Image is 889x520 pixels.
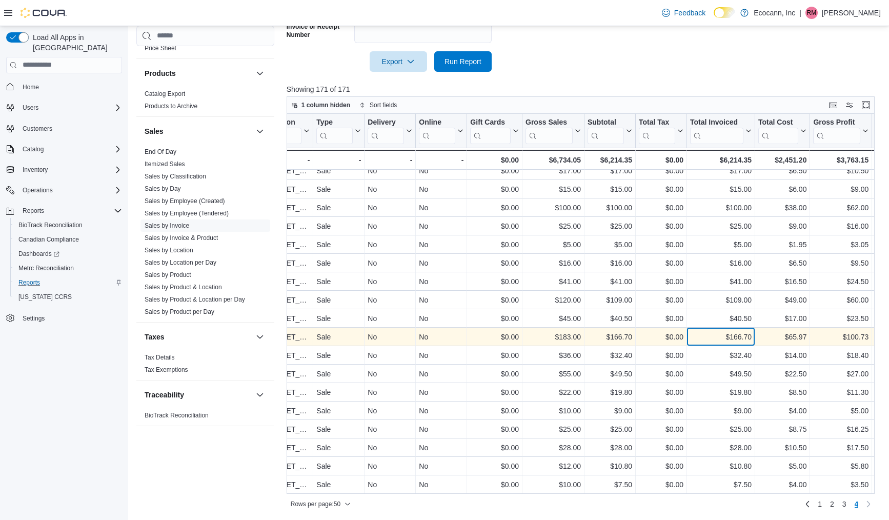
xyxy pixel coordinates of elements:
div: $183.00 [526,331,581,343]
div: $100.00 [526,202,581,214]
span: Inventory [23,166,48,174]
button: Products [145,68,252,78]
button: Operations [18,184,57,196]
a: Price Sheet [145,45,176,52]
div: Sale [316,331,361,343]
div: $41.00 [526,275,581,288]
div: $0.00 [470,154,519,166]
div: $16.00 [588,257,632,269]
div: [STREET_ADDRESS] [265,349,310,362]
button: Gross Sales [526,117,581,144]
button: Reports [18,205,48,217]
button: Canadian Compliance [10,232,126,247]
span: BioTrack Reconciliation [18,221,83,229]
div: Gross Profit [813,117,860,144]
div: Sale [316,183,361,195]
div: No [419,257,463,269]
div: $166.70 [690,331,752,343]
button: Home [2,79,126,94]
div: $60.00 [813,294,868,306]
span: Rows per page : 50 [291,500,340,508]
nav: Complex example [6,75,122,352]
div: $0.00 [639,238,683,251]
a: Sales by Invoice & Product [145,234,218,242]
button: Export [370,51,427,72]
div: $49.50 [588,368,632,380]
span: Reports [14,276,122,289]
div: [STREET_ADDRESS] [265,312,310,325]
div: $9.00 [813,183,868,195]
div: Sale [316,312,361,325]
div: Gift Cards [470,117,511,127]
span: 3 [842,499,846,509]
div: No [419,238,463,251]
a: Tax Details [145,354,175,361]
div: - [265,154,310,166]
div: Sale [316,275,361,288]
span: Dashboards [18,250,59,258]
div: Gift Card Sales [470,117,511,144]
button: Taxes [145,332,252,342]
div: No [419,294,463,306]
a: [US_STATE] CCRS [14,291,76,303]
h3: Traceability [145,390,184,400]
span: Reports [23,207,44,215]
span: Canadian Compliance [18,235,79,244]
div: Delivery [368,117,404,144]
button: Inventory [18,164,52,176]
div: $45.00 [526,312,581,325]
div: Sale [316,202,361,214]
div: Sale [316,368,361,380]
div: Delivery [368,117,404,127]
div: $0.00 [639,294,683,306]
div: $25.00 [690,220,752,232]
button: Metrc Reconciliation [10,261,126,275]
button: Delivery [368,117,412,144]
div: $109.00 [588,294,632,306]
span: Customers [23,125,52,133]
div: $0.00 [639,349,683,362]
div: $6,214.35 [690,154,752,166]
div: Sale [316,257,361,269]
div: Location [265,117,301,144]
div: $15.00 [526,183,581,195]
div: No [419,202,463,214]
div: Gross Sales [526,117,573,127]
div: Gross Sales [526,117,573,144]
div: $0.00 [470,220,519,232]
div: No [368,368,412,380]
div: Sale [316,294,361,306]
div: No [368,275,412,288]
a: Canadian Compliance [14,233,83,246]
div: Type [316,117,353,144]
div: $100.00 [690,202,752,214]
div: No [368,312,412,325]
div: [STREET_ADDRESS] [265,220,310,232]
div: $17.00 [690,165,752,177]
a: End Of Day [145,148,176,155]
div: Taxes [136,351,274,380]
div: $1.95 [758,238,806,251]
div: $0.00 [639,331,683,343]
div: $0.00 [639,368,683,380]
button: Operations [2,183,126,197]
div: Gross Profit [813,117,860,127]
button: Customers [2,121,126,136]
h3: Sales [145,126,164,136]
span: Home [18,81,122,93]
span: Export [376,51,421,72]
p: Ecocann, Inc [754,7,795,19]
p: [PERSON_NAME] [822,7,881,19]
div: No [368,331,412,343]
span: Run Report [445,56,481,67]
div: $0.00 [639,183,683,195]
a: Sales by Location [145,247,193,254]
div: $0.00 [639,220,683,232]
div: No [368,238,412,251]
div: Online [419,117,455,144]
button: Taxes [254,331,266,343]
button: Settings [2,310,126,325]
span: RM [807,7,817,19]
button: BioTrack Reconciliation [10,218,126,232]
